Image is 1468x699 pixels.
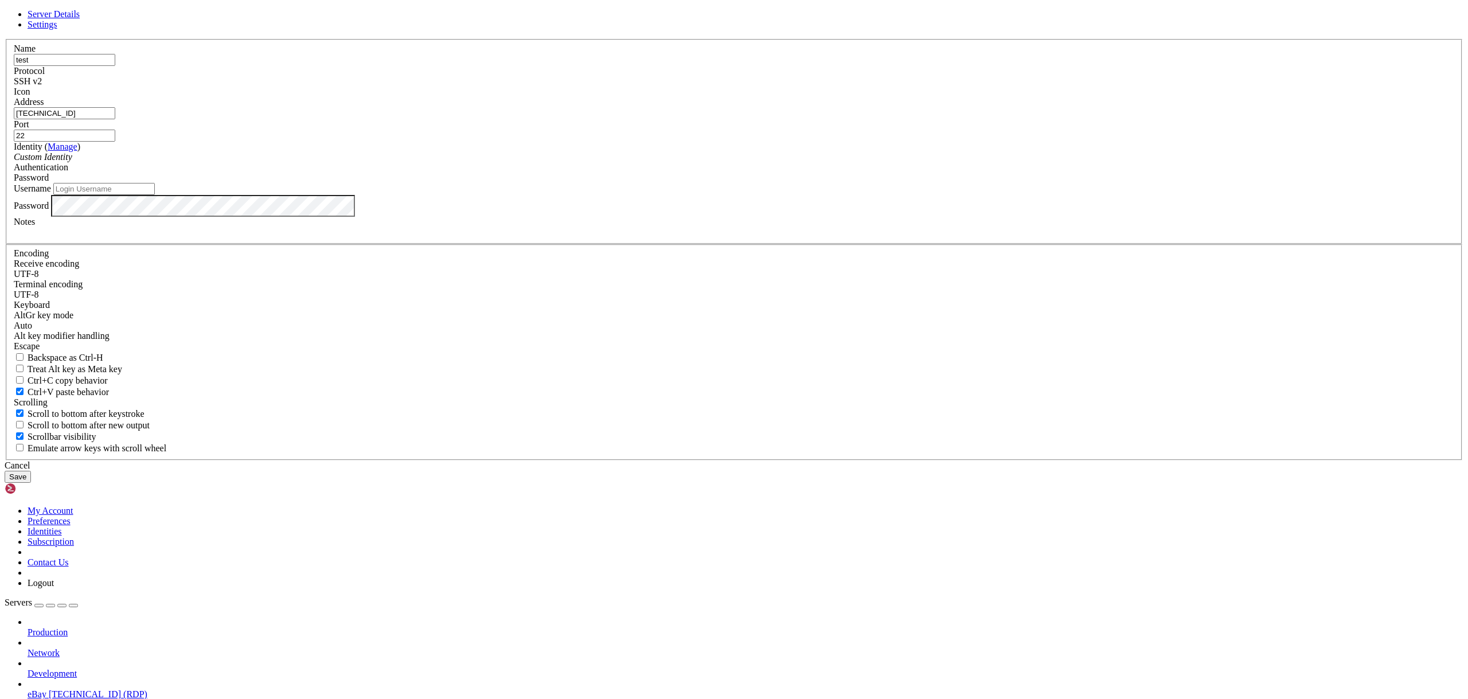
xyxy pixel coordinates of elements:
label: Notes [14,217,35,227]
input: Login Username [53,183,155,195]
span: Scrollbar visibility [28,432,96,442]
li: Development [28,658,1463,679]
label: Encoding [14,248,49,258]
a: Servers [5,598,78,607]
label: The vertical scrollbar mode. [14,432,96,442]
span: Ctrl+C copy behavior [28,376,108,385]
div: UTF-8 [14,269,1454,279]
label: Whether the Alt key acts as a Meta key or as a distinct Alt key. [14,364,122,374]
a: Development [28,669,1463,679]
a: Manage [48,142,77,151]
li: Network [28,638,1463,658]
label: When using the alternative screen buffer, and DECCKM (Application Cursor Keys) is active, mouse w... [14,443,166,453]
span: Scroll to bottom after keystroke [28,409,145,419]
li: Production [28,617,1463,638]
button: Save [5,471,31,483]
span: eBay [28,689,46,699]
a: Identities [28,526,62,536]
a: Preferences [28,516,71,526]
label: The default terminal encoding. ISO-2022 enables character map translations (like graphics maps). ... [14,279,83,289]
span: Password [14,173,49,182]
label: Port [14,119,29,129]
span: Scroll to bottom after new output [28,420,150,430]
a: Subscription [28,537,74,546]
div: SSH v2 [14,76,1454,87]
input: Emulate arrow keys with scroll wheel [16,444,24,451]
span: Treat Alt key as Meta key [28,364,122,374]
span: Network [28,648,60,658]
input: Scrollbar visibility [16,432,24,440]
span: Emulate arrow keys with scroll wheel [28,443,166,453]
div: UTF-8 [14,290,1454,300]
span: Escape [14,341,40,351]
label: Identity [14,142,80,151]
div: Cancel [5,460,1463,471]
label: Set the expected encoding for data received from the host. If the encodings do not match, visual ... [14,310,73,320]
div: Auto [14,321,1454,331]
span: SSH v2 [14,76,42,86]
span: [TECHNICAL_ID] (RDP) [49,689,147,699]
a: Server Details [28,9,80,19]
span: UTF-8 [14,290,39,299]
span: Production [28,627,68,637]
label: Scrolling [14,397,48,407]
div: Password [14,173,1454,183]
input: Backspace as Ctrl-H [16,353,24,361]
input: Port Number [14,130,115,142]
span: UTF-8 [14,269,39,279]
div: Custom Identity [14,152,1454,162]
span: Ctrl+V paste behavior [28,387,109,397]
a: Contact Us [28,557,69,567]
label: Scroll to bottom after new output. [14,420,150,430]
input: Treat Alt key as Meta key [16,365,24,372]
input: Server Name [14,54,115,66]
label: Whether to scroll to the bottom on any keystroke. [14,409,145,419]
a: Logout [28,578,54,588]
input: Ctrl+V paste behavior [16,388,24,395]
div: Escape [14,341,1454,352]
label: Ctrl-C copies if true, send ^C to host if false. Ctrl-Shift-C sends ^C to host if true, copies if... [14,376,108,385]
a: Production [28,627,1463,638]
a: Network [28,648,1463,658]
label: Address [14,97,44,107]
a: My Account [28,506,73,516]
label: Protocol [14,66,45,76]
span: Auto [14,321,32,330]
input: Ctrl+C copy behavior [16,376,24,384]
img: Shellngn [5,483,71,494]
label: If true, the backspace should send BS ('\x08', aka ^H). Otherwise the backspace key should send '... [14,353,103,362]
label: Ctrl+V pastes if true, sends ^V to host if false. Ctrl+Shift+V sends ^V to host if true, pastes i... [14,387,109,397]
label: Password [14,200,49,210]
span: ( ) [45,142,80,151]
span: Servers [5,598,32,607]
input: Scroll to bottom after keystroke [16,409,24,417]
input: Scroll to bottom after new output [16,421,24,428]
label: Authentication [14,162,68,172]
span: Development [28,669,77,678]
label: Name [14,44,36,53]
input: Host Name or IP [14,107,115,119]
label: Icon [14,87,30,96]
i: Custom Identity [14,152,72,162]
label: Set the expected encoding for data received from the host. If the encodings do not match, visual ... [14,259,79,268]
label: Username [14,183,51,193]
span: Backspace as Ctrl-H [28,353,103,362]
a: Settings [28,19,57,29]
label: Controls how the Alt key is handled. Escape: Send an ESC prefix. 8-Bit: Add 128 to the typed char... [14,331,110,341]
label: Keyboard [14,300,50,310]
